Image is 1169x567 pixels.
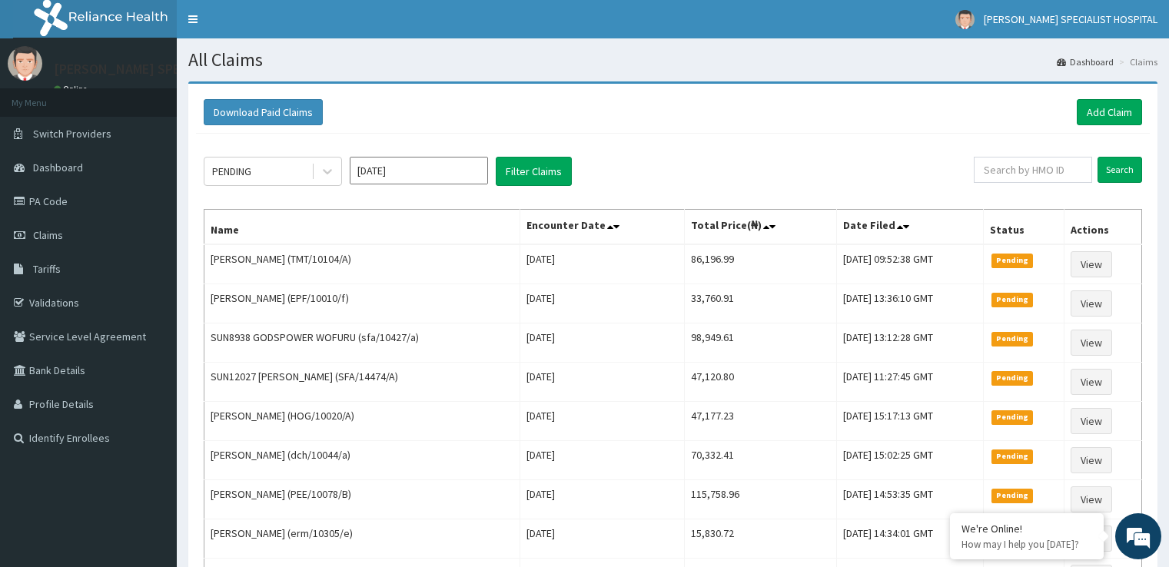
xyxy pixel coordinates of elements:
[836,402,983,441] td: [DATE] 15:17:13 GMT
[684,210,836,245] th: Total Price(₦)
[684,480,836,519] td: 115,758.96
[836,284,983,323] td: [DATE] 13:36:10 GMT
[991,332,1034,346] span: Pending
[991,489,1034,502] span: Pending
[204,519,520,559] td: [PERSON_NAME] (erm/10305/e)
[983,210,1064,245] th: Status
[1064,210,1141,245] th: Actions
[33,127,111,141] span: Switch Providers
[1071,486,1112,512] a: View
[204,284,520,323] td: [PERSON_NAME] (EPF/10010/f)
[991,254,1034,267] span: Pending
[520,284,684,323] td: [DATE]
[1098,157,1142,183] input: Search
[1071,251,1112,277] a: View
[1071,330,1112,356] a: View
[520,210,684,245] th: Encounter Date
[204,244,520,284] td: [PERSON_NAME] (TMT/10104/A)
[204,210,520,245] th: Name
[961,522,1092,535] div: We're Online!
[974,157,1092,183] input: Search by HMO ID
[684,441,836,480] td: 70,332.41
[350,157,488,184] input: Select Month and Year
[204,480,520,519] td: [PERSON_NAME] (PEE/10078/B)
[520,244,684,284] td: [DATE]
[684,519,836,559] td: 15,830.72
[836,480,983,519] td: [DATE] 14:53:35 GMT
[1071,369,1112,395] a: View
[684,244,836,284] td: 86,196.99
[836,441,983,480] td: [DATE] 15:02:25 GMT
[836,244,983,284] td: [DATE] 09:52:38 GMT
[1057,55,1114,68] a: Dashboard
[496,157,572,186] button: Filter Claims
[684,284,836,323] td: 33,760.91
[991,449,1034,463] span: Pending
[520,480,684,519] td: [DATE]
[1071,408,1112,434] a: View
[984,12,1157,26] span: [PERSON_NAME] SPECIALIST HOSPITAL
[520,441,684,480] td: [DATE]
[54,62,289,76] p: [PERSON_NAME] SPECIALIST HOSPITAL
[33,228,63,242] span: Claims
[684,323,836,363] td: 98,949.61
[836,519,983,559] td: [DATE] 14:34:01 GMT
[33,262,61,276] span: Tariffs
[204,99,323,125] button: Download Paid Claims
[1071,290,1112,317] a: View
[991,293,1034,307] span: Pending
[204,402,520,441] td: [PERSON_NAME] (HOG/10020/A)
[520,402,684,441] td: [DATE]
[212,164,251,179] div: PENDING
[520,323,684,363] td: [DATE]
[204,363,520,402] td: SUN12027 [PERSON_NAME] (SFA/14474/A)
[836,363,983,402] td: [DATE] 11:27:45 GMT
[1115,55,1157,68] li: Claims
[54,84,91,94] a: Online
[188,50,1157,70] h1: All Claims
[1071,447,1112,473] a: View
[520,519,684,559] td: [DATE]
[8,46,42,81] img: User Image
[33,161,83,174] span: Dashboard
[684,363,836,402] td: 47,120.80
[836,323,983,363] td: [DATE] 13:12:28 GMT
[991,371,1034,385] span: Pending
[684,402,836,441] td: 47,177.23
[836,210,983,245] th: Date Filed
[961,538,1092,551] p: How may I help you today?
[991,410,1034,424] span: Pending
[955,10,975,29] img: User Image
[1077,99,1142,125] a: Add Claim
[204,441,520,480] td: [PERSON_NAME] (dch/10044/a)
[204,323,520,363] td: SUN8938 GODSPOWER WOFURU (sfa/10427/a)
[520,363,684,402] td: [DATE]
